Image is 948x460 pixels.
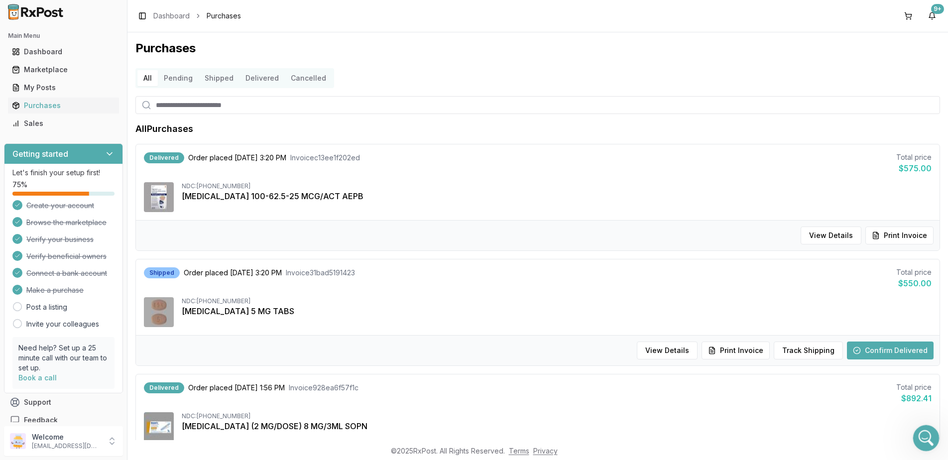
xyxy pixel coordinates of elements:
div: Manuel says… [8,57,191,107]
img: Ozempic (2 MG/DOSE) 8 MG/3ML SOPN [144,412,174,442]
button: Home [156,4,175,23]
button: Delivered [239,70,285,86]
div: ok thanks [149,113,183,122]
p: Let's finish your setup first! [12,168,115,178]
div: the generic just came out [86,228,191,249]
a: Sales [8,115,119,132]
button: Upload attachment [47,326,55,334]
p: Welcome [32,432,101,442]
textarea: Message… [8,305,191,322]
span: Order placed [DATE] 3:20 PM [184,268,282,278]
button: Print Invoice [702,342,770,359]
span: 75 % [12,180,27,190]
span: Browse the marketplace [26,218,107,228]
nav: breadcrumb [153,11,241,21]
button: Print Invoice [865,227,934,244]
button: Purchases [4,98,123,114]
span: Verify beneficial owners [26,251,107,261]
button: Shipped [199,70,239,86]
div: LUIS says… [8,129,191,168]
a: Privacy [533,447,558,455]
button: Track Shipping [774,342,843,359]
img: Profile image for Manuel [28,5,44,21]
span: Order placed [DATE] 3:20 PM [188,153,286,163]
span: Invoice c13ee1f202ed [290,153,360,163]
div: The other package i am calling fedex because it says they have it but will add tracking once its ... [8,57,163,99]
div: I probably will have an answer in an hour about [MEDICAL_DATA] [8,25,163,56]
div: I probably will have an answer in an hour about [MEDICAL_DATA] [16,31,155,50]
button: Emoji picker [15,326,23,334]
div: Sorry about that and it does man i havent been in the pharmacy about a year or 2 and everything h... [8,168,163,219]
div: 9+ [931,4,944,14]
h1: [PERSON_NAME] [48,5,113,12]
span: Create your account [26,201,94,211]
span: Verify your business [26,234,94,244]
div: Total price [896,382,932,392]
div: Manuel says… [8,25,191,57]
button: View Details [801,227,861,244]
button: Feedback [4,411,123,429]
div: Shipped [144,267,180,278]
div: [DATE] [8,257,191,270]
div: Sales [12,118,115,128]
div: LUIS says… [8,270,191,310]
div: ok thanks [141,107,191,128]
button: View Details [637,342,698,359]
a: Post a listing [26,302,67,312]
img: Trelegy Ellipta 100-62.5-25 MCG/ACT AEPB [144,182,174,212]
div: Purchases [12,101,115,111]
button: Gif picker [31,326,39,334]
div: LUIS says… [8,228,191,257]
p: Active [48,12,68,22]
div: [MEDICAL_DATA] (2 MG/DOSE) 8 MG/3ML SOPN [182,420,932,432]
button: My Posts [4,80,123,96]
button: Support [4,393,123,411]
div: hey i need trelegy 100 and [MEDICAL_DATA] 5mg please [44,276,183,296]
a: Dashboard [8,43,119,61]
a: Marketplace [8,61,119,79]
div: The other package i am calling fedex because it says they have it but will add tracking once its ... [16,63,155,93]
a: My Posts [8,79,119,97]
button: Marketplace [4,62,123,78]
div: [MEDICAL_DATA] 5 MG TABS [182,305,932,317]
button: Scroll to bottom [91,282,108,299]
span: Connect a bank account [26,268,107,278]
button: All [137,70,158,86]
div: NDC: [PHONE_NUMBER] [182,182,932,190]
div: cancel the [MEDICAL_DATA]. i am sorry. i just realized that it has generic now [36,129,191,160]
button: Dashboard [4,44,123,60]
h1: All Purchases [135,122,193,136]
div: Close [175,4,193,22]
div: NDC: [PHONE_NUMBER] [182,297,932,305]
button: Pending [158,70,199,86]
img: RxPost Logo [4,4,68,20]
span: Order placed [DATE] 1:56 PM [188,383,285,393]
p: [EMAIL_ADDRESS][DOMAIN_NAME] [32,442,101,450]
h2: Main Menu [8,32,119,40]
div: Dashboard [12,47,115,57]
a: Dashboard [153,11,190,21]
iframe: Intercom live chat [913,425,940,452]
div: NDC: [PHONE_NUMBER] [182,412,932,420]
h3: Getting started [12,148,68,160]
img: Eliquis 5 MG TABS [144,297,174,327]
div: Marketplace [12,65,115,75]
a: Book a call [18,373,57,382]
div: $550.00 [896,277,932,289]
a: Terms [509,447,529,455]
div: Manuel says… [8,168,191,227]
a: Invite your colleagues [26,319,99,329]
button: Cancelled [285,70,332,86]
a: Purchases [8,97,119,115]
div: hey i need trelegy 100 and [MEDICAL_DATA] 5mg please [36,270,191,302]
button: 9+ [924,8,940,24]
span: Purchases [207,11,241,21]
div: Delivered [144,152,184,163]
p: Need help? Set up a 25 minute call with our team to set up. [18,343,109,373]
span: Make a purchase [26,285,84,295]
div: cancel the [MEDICAL_DATA]. i am sorry. i just realized that it has generic now [44,135,183,154]
span: Invoice 928ea6f57f1c [289,383,358,393]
